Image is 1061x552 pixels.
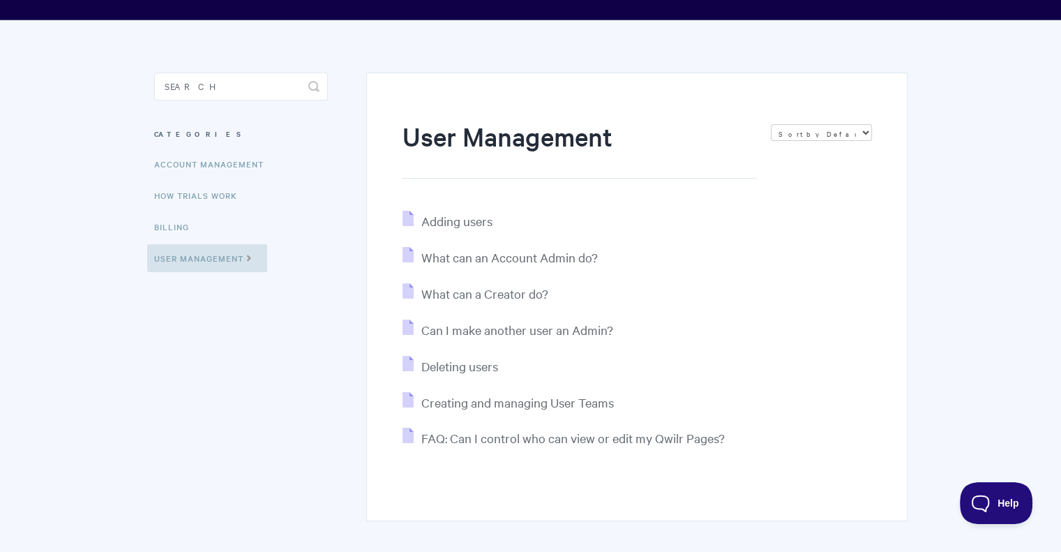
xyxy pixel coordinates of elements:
[154,181,248,209] a: How Trials Work
[771,124,872,141] select: Page reloads on selection
[421,394,613,410] span: Creating and managing User Teams
[154,73,328,100] input: Search
[147,244,267,272] a: User Management
[421,358,497,374] span: Deleting users
[960,482,1033,524] iframe: Toggle Customer Support
[154,121,328,147] h3: Categories
[421,213,492,229] span: Adding users
[402,285,548,301] a: What can a Creator do?
[154,150,274,178] a: Account Management
[402,358,497,374] a: Deleting users
[421,249,597,265] span: What can an Account Admin do?
[421,285,548,301] span: What can a Creator do?
[402,213,492,229] a: Adding users
[421,322,612,338] span: Can I make another user an Admin?
[402,119,756,179] h1: User Management
[402,430,724,446] a: FAQ: Can I control who can view or edit my Qwilr Pages?
[421,430,724,446] span: FAQ: Can I control who can view or edit my Qwilr Pages?
[402,249,597,265] a: What can an Account Admin do?
[402,394,613,410] a: Creating and managing User Teams
[154,213,200,241] a: Billing
[402,322,612,338] a: Can I make another user an Admin?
